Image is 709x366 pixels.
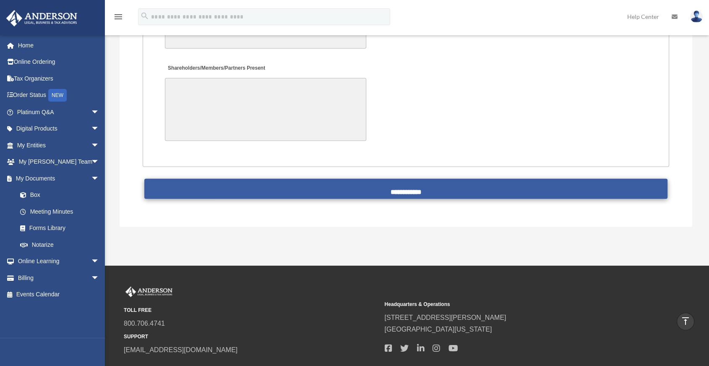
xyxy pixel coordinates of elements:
small: TOLL FREE [124,306,379,315]
a: [EMAIL_ADDRESS][DOMAIN_NAME] [124,346,237,353]
a: My [PERSON_NAME] Teamarrow_drop_down [6,154,112,170]
a: Meeting Minutes [12,203,108,220]
a: My Entitiesarrow_drop_down [6,137,112,154]
div: NEW [48,89,67,102]
a: Platinum Q&Aarrow_drop_down [6,104,112,120]
span: arrow_drop_down [91,154,108,171]
a: Order StatusNEW [6,87,112,104]
small: SUPPORT [124,332,379,341]
i: vertical_align_top [680,316,691,326]
a: Notarize [12,236,112,253]
a: Forms Library [12,220,112,237]
a: Billingarrow_drop_down [6,269,112,286]
a: Online Learningarrow_drop_down [6,253,112,270]
span: arrow_drop_down [91,170,108,187]
a: [STREET_ADDRESS][PERSON_NAME] [385,314,506,321]
span: arrow_drop_down [91,137,108,154]
a: Digital Productsarrow_drop_down [6,120,112,137]
span: arrow_drop_down [91,104,108,121]
a: Box [12,187,112,204]
a: 800.706.4741 [124,320,165,327]
span: arrow_drop_down [91,269,108,287]
a: Online Ordering [6,54,112,71]
a: [GEOGRAPHIC_DATA][US_STATE] [385,326,492,333]
img: User Pic [690,10,703,23]
label: Shareholders/Members/Partners Present [165,63,267,74]
i: search [140,11,149,21]
span: arrow_drop_down [91,253,108,270]
i: menu [113,12,123,22]
a: Home [6,37,112,54]
a: Tax Organizers [6,70,112,87]
a: Events Calendar [6,286,112,303]
a: vertical_align_top [677,313,694,330]
a: My Documentsarrow_drop_down [6,170,112,187]
a: menu [113,15,123,22]
img: Anderson Advisors Platinum Portal [4,10,80,26]
small: Headquarters & Operations [385,300,640,309]
span: arrow_drop_down [91,120,108,138]
img: Anderson Advisors Platinum Portal [124,287,174,298]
